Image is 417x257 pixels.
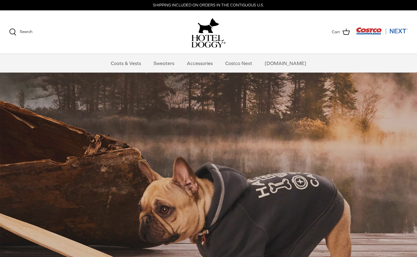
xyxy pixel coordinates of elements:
[332,29,340,35] span: Cart
[220,54,258,72] a: Costco Next
[259,54,312,72] a: [DOMAIN_NAME]
[191,35,226,48] img: hoteldoggycom
[148,54,180,72] a: Sweaters
[105,54,147,72] a: Coats & Vests
[191,16,226,48] a: hoteldoggy.com hoteldoggycom
[356,27,408,35] img: Costco Next
[9,28,32,36] a: Search
[20,29,32,34] span: Search
[181,54,218,72] a: Accessories
[332,28,350,36] a: Cart
[198,16,219,35] img: hoteldoggy.com
[356,31,408,36] a: Visit Costco Next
